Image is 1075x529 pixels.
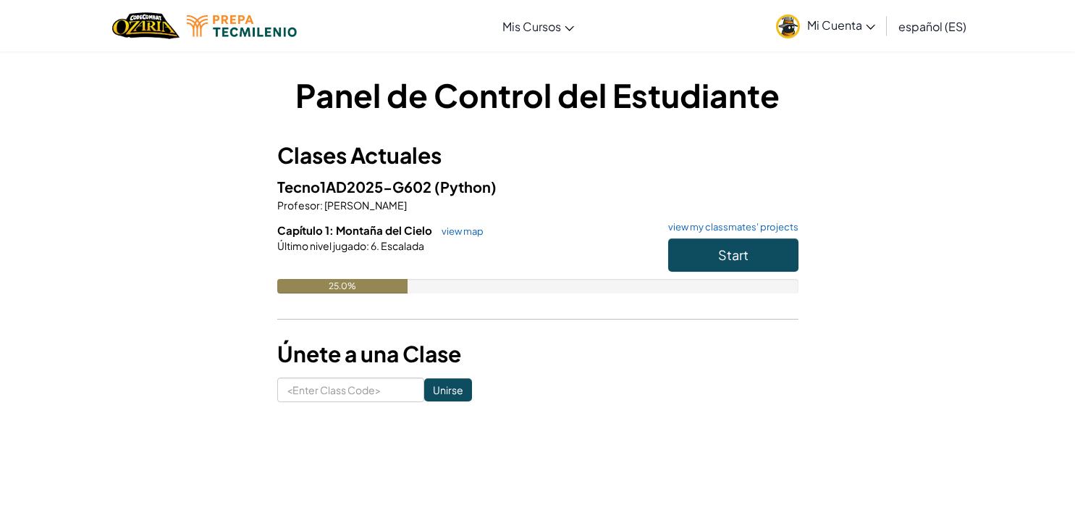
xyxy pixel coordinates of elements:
[277,378,424,402] input: <Enter Class Code>
[277,178,434,196] span: Tecno1AD2025-G602
[807,17,875,33] span: Mi Cuenta
[434,225,484,237] a: view map
[112,11,180,41] img: Home
[891,7,974,46] a: español (ES)
[366,239,369,252] span: :
[277,279,408,293] div: 25.0%
[369,239,379,252] span: 6.
[776,14,800,38] img: avatar
[769,3,882,49] a: Mi Cuenta
[898,19,966,34] span: español (ES)
[718,246,749,263] span: Start
[323,199,407,212] span: [PERSON_NAME]
[668,238,798,272] button: Start
[277,72,798,117] h1: Panel de Control del Estudiante
[434,178,497,196] span: (Python)
[277,338,798,370] h3: Únete a una Clase
[320,199,323,212] span: :
[277,199,320,212] span: Profesor
[112,11,180,41] a: Ozaria by CodeCombat logo
[424,378,472,401] input: Unirse
[277,139,798,172] h3: Clases Actuales
[187,15,297,37] img: Tecmilenio logo
[277,223,434,237] span: Capítulo 1: Montaña del Cielo
[661,222,798,232] a: view my classmates' projects
[277,239,366,252] span: Último nivel jugado
[502,19,561,34] span: Mis Cursos
[495,7,581,46] a: Mis Cursos
[379,239,424,252] span: Escalada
